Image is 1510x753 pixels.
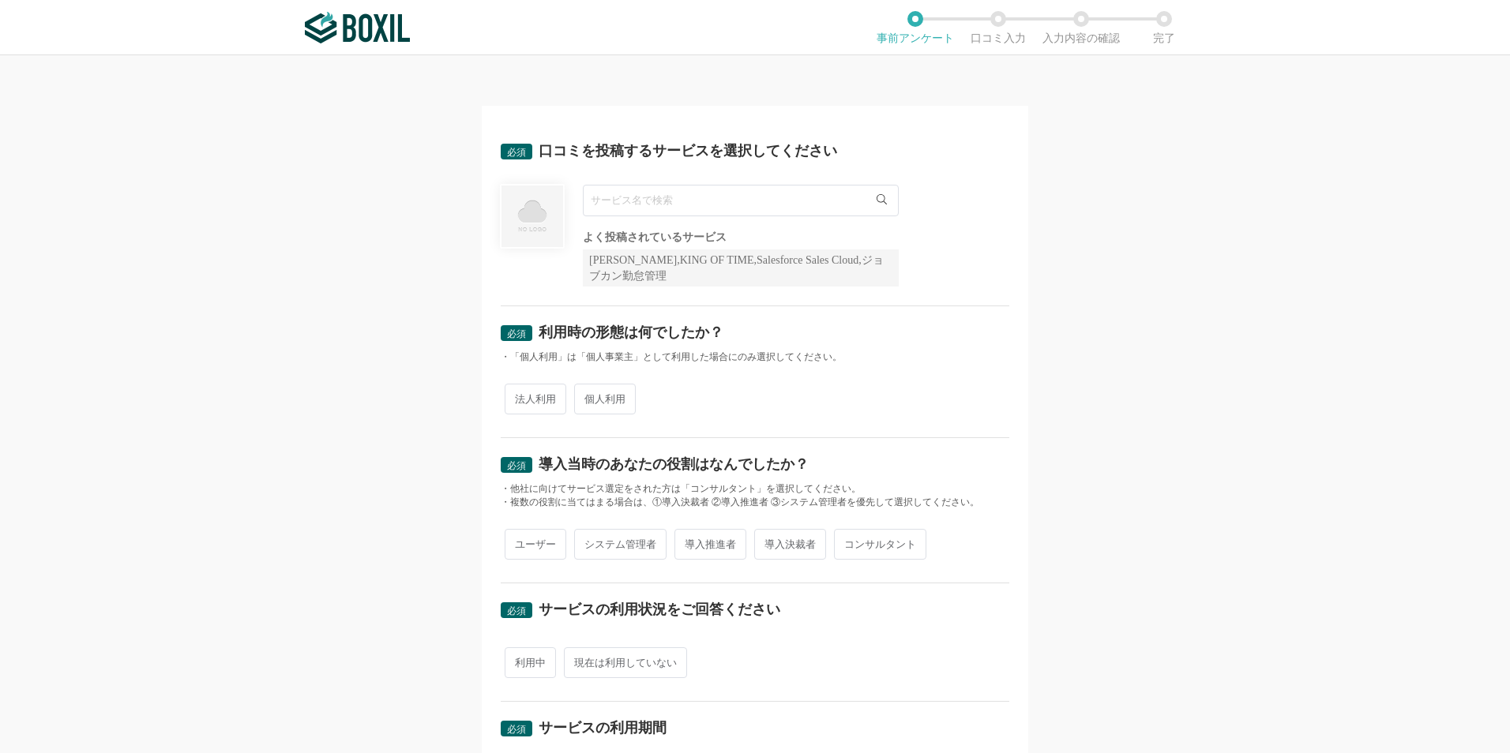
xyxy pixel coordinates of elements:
[574,529,667,560] span: システム管理者
[539,325,723,339] div: 利用時の形態は何でしたか？
[501,496,1009,509] div: ・複数の役割に当てはまる場合は、①導入決裁者 ②導入推進者 ③システム管理者を優先して選択してください。
[539,721,667,735] div: サービスの利用期間
[834,529,926,560] span: コンサルタント
[505,384,566,414] span: 法人利用
[674,529,746,560] span: 導入推進者
[501,482,1009,496] div: ・他社に向けてサービス選定をされた方は「コンサルタント」を選択してください。
[754,529,826,560] span: 導入決裁者
[507,605,526,616] span: 必須
[505,529,566,560] span: ユーザー
[305,12,410,43] img: ボクシルSaaS_ロゴ
[539,602,780,616] div: サービスの利用状況をご回答ください
[1039,11,1122,44] li: 入力内容の確認
[583,232,899,243] div: よく投稿されているサービス
[507,724,526,735] span: 必須
[507,328,526,339] span: 必須
[956,11,1039,44] li: 口コミ入力
[539,457,809,471] div: 導入当時のあなたの役割はなんでしたか？
[501,350,1009,364] div: ・「個人利用」は「個人事業主」として利用した場合にのみ選択してください。
[507,147,526,158] span: 必須
[564,647,687,678] span: 現在は利用していない
[539,144,837,158] div: 口コミを投稿するサービスを選択してください
[507,460,526,471] span: 必須
[574,384,636,414] span: 個人利用
[583,249,899,287] div: [PERSON_NAME],KING OF TIME,Salesforce Sales Cloud,ジョブカン勤怠管理
[1122,11,1205,44] li: 完了
[583,185,899,216] input: サービス名で検索
[873,11,956,44] li: 事前アンケート
[505,647,556,678] span: 利用中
